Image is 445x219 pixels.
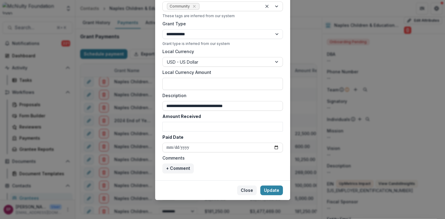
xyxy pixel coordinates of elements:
[162,69,279,75] label: Local Currency Amount
[162,113,279,119] label: Amount Received
[162,163,194,173] button: + Comment
[162,14,283,18] div: These tags are inferred from our system
[170,4,190,8] span: Community
[162,155,279,161] label: Comments
[162,134,279,140] label: Paid Date
[237,186,257,195] button: Close
[260,186,283,195] button: Update
[162,41,283,46] div: Grant type is inferred from our system
[191,3,197,9] div: Remove Community
[263,3,271,10] div: Clear selected options
[162,92,279,99] label: Description
[162,48,194,55] label: Local Currency
[162,21,279,27] label: Grant Type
